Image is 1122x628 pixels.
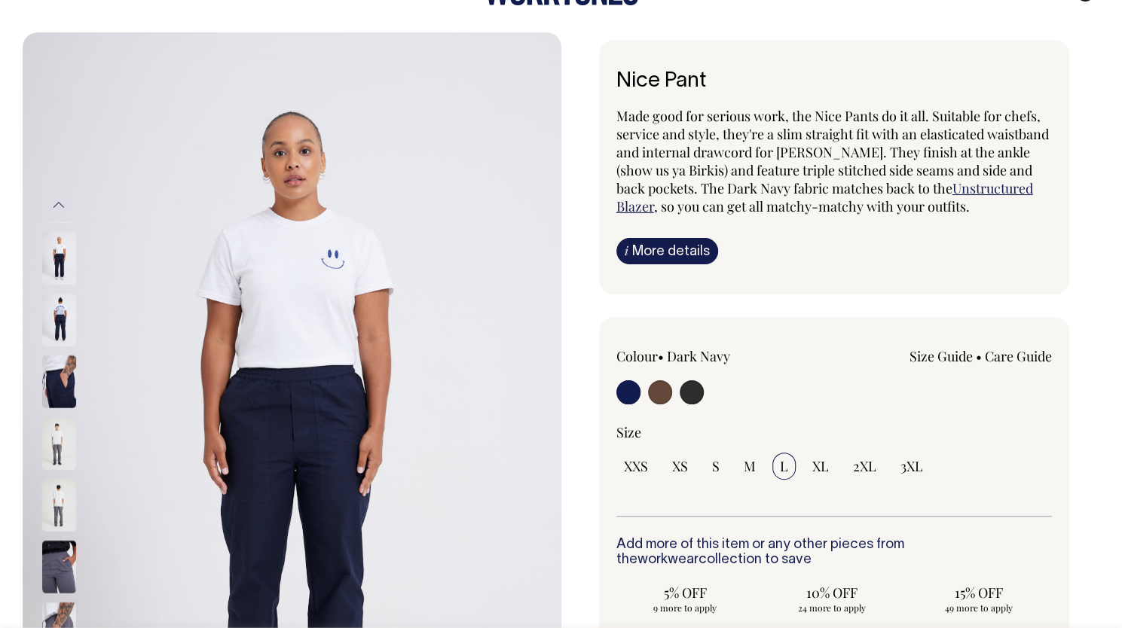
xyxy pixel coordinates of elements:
[42,232,76,285] img: dark-navy
[736,453,763,480] input: M
[712,457,720,475] span: S
[917,584,1040,602] span: 15% OFF
[616,70,1053,93] h1: Nice Pant
[770,584,893,602] span: 10% OFF
[900,457,923,475] span: 3XL
[42,294,76,346] img: dark-navy
[637,553,699,566] a: workwear
[616,453,656,480] input: XXS
[812,457,829,475] span: XL
[654,197,970,215] span: , so you can get all matchy-matchy with your outfits.
[985,347,1052,365] a: Care Guide
[805,453,836,480] input: XL
[845,453,884,480] input: 2XL
[665,453,696,480] input: XS
[893,453,931,480] input: 3XL
[910,579,1047,618] input: 15% OFF 49 more to apply
[624,457,648,475] span: XXS
[624,584,747,602] span: 5% OFF
[42,479,76,532] img: charcoal
[42,355,76,408] img: dark-navy
[658,347,664,365] span: •
[625,242,628,258] span: i
[780,457,788,475] span: L
[705,453,727,480] input: S
[42,541,76,593] img: charcoal
[772,453,796,480] input: L
[770,602,893,614] span: 24 more to apply
[672,457,688,475] span: XS
[42,417,76,470] img: charcoal
[763,579,900,618] input: 10% OFF 24 more to apply
[976,347,982,365] span: •
[853,457,876,475] span: 2XL
[616,347,790,365] div: Colour
[616,238,718,264] a: iMore details
[744,457,756,475] span: M
[616,423,1053,441] div: Size
[47,188,70,222] button: Previous
[616,579,754,618] input: 5% OFF 9 more to apply
[667,347,730,365] label: Dark Navy
[616,179,1033,215] a: Unstructured Blazer
[910,347,973,365] a: Size Guide
[917,602,1040,614] span: 49 more to apply
[616,107,1049,197] span: Made good for serious work, the Nice Pants do it all. Suitable for chefs, service and style, they...
[624,602,747,614] span: 9 more to apply
[616,538,1053,568] h6: Add more of this item or any other pieces from the collection to save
